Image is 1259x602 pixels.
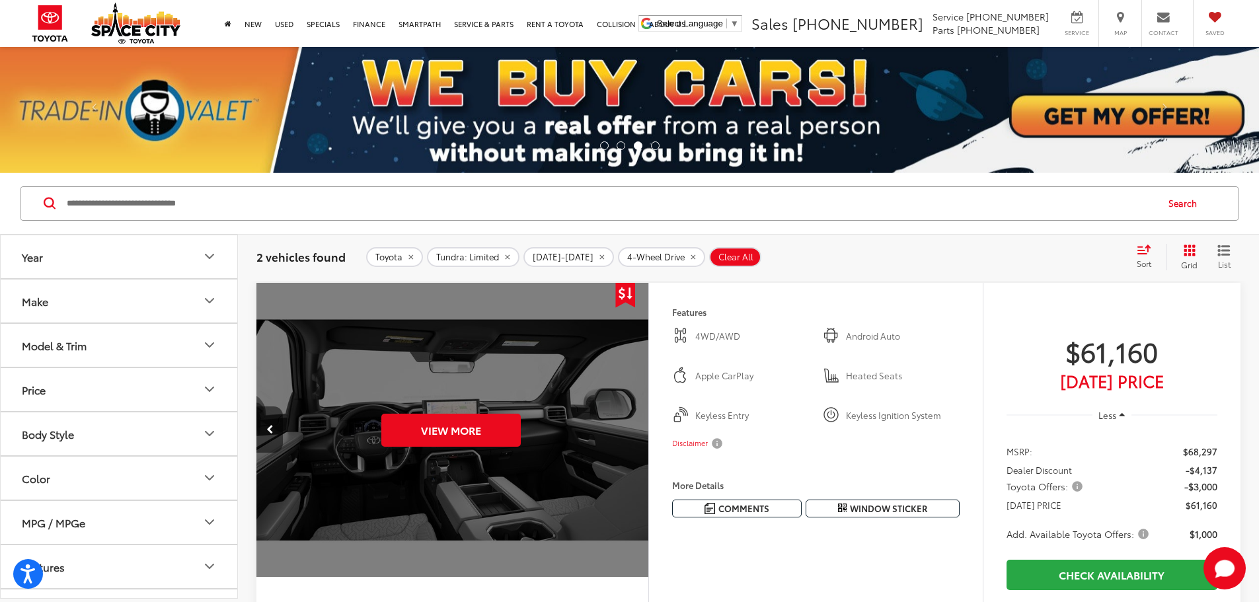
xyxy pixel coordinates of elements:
[1,280,239,322] button: MakeMake
[1203,547,1246,589] button: Toggle Chat Window
[1137,258,1151,269] span: Sort
[22,295,48,307] div: Make
[22,560,65,573] div: Features
[1007,498,1061,511] span: [DATE] PRICE
[1007,445,1032,458] span: MSRP:
[1166,244,1207,270] button: Grid View
[366,247,423,267] button: remove Toyota
[375,252,402,262] span: Toyota
[672,500,802,517] button: Comments
[202,558,217,574] div: Features
[1007,527,1153,541] button: Add. Available Toyota Offers:
[846,409,960,422] span: Keyless Ignition System
[1,501,239,544] button: MPG / MPGeMPG / MPGe
[91,3,180,44] img: Space City Toyota
[1007,374,1217,387] span: [DATE] Price
[1,235,239,278] button: YearYear
[933,23,954,36] span: Parts
[846,330,960,343] span: Android Auto
[615,283,635,308] span: Get Price Drop Alert
[806,500,960,517] button: Window Sticker
[436,252,499,262] span: Tundra: Limited
[933,10,964,23] span: Service
[672,430,725,457] button: Disclaimer
[202,426,217,441] div: Body Style
[792,13,923,34] span: [PHONE_NUMBER]
[846,369,960,383] span: Heated Seats
[1200,28,1229,37] span: Saved
[1098,409,1116,421] span: Less
[657,19,723,28] span: Select Language
[1186,463,1217,476] span: -$4,137
[730,19,739,28] span: ▼
[726,19,727,28] span: ​
[1007,480,1087,493] button: Toyota Offers:
[1186,498,1217,511] span: $61,160
[966,10,1049,23] span: [PHONE_NUMBER]
[751,13,788,34] span: Sales
[22,339,87,352] div: Model & Trim
[1007,560,1217,589] a: Check Availability
[838,503,847,513] i: Window Sticker
[618,247,705,267] button: remove 4-Wheel%20Drive
[427,247,519,267] button: remove Tundra: Limited
[627,252,685,262] span: 4-Wheel Drive
[1130,244,1166,270] button: Select sort value
[1007,480,1085,493] span: Toyota Offers:
[1156,187,1216,220] button: Search
[657,19,739,28] a: Select Language​
[718,502,769,515] span: Comments
[202,514,217,530] div: MPG / MPGe
[1184,480,1217,493] span: -$3,000
[1,368,239,411] button: PricePrice
[695,409,809,422] span: Keyless Entry
[850,502,927,515] span: Window Sticker
[22,516,85,529] div: MPG / MPGe
[1,545,239,588] button: FeaturesFeatures
[672,307,960,317] h4: Features
[1092,404,1132,428] button: Less
[1181,259,1198,270] span: Grid
[1,457,239,500] button: ColorColor
[709,247,761,267] button: Clear All
[254,283,648,578] div: 2025 Toyota Tundra Limited 5
[22,428,74,440] div: Body Style
[22,383,46,396] div: Price
[381,414,521,447] button: View More
[1207,244,1240,270] button: List View
[1007,334,1217,367] span: $61,160
[1183,445,1217,458] span: $68,297
[705,503,715,514] img: Comments
[695,330,809,343] span: 4WD/AWD
[1007,463,1072,476] span: Dealer Discount
[254,283,648,578] a: 2025 Toyota Tundra Limited 4WD CrewMax 5.5ft2025 Toyota Tundra Limited 4WD CrewMax 5.5ft2025 Toyo...
[1,412,239,455] button: Body StyleBody Style
[1062,28,1092,37] span: Service
[256,248,346,264] span: 2 vehicles found
[672,480,960,490] h4: More Details
[1203,547,1246,589] svg: Start Chat
[957,23,1040,36] span: [PHONE_NUMBER]
[718,252,753,262] span: Clear All
[1149,28,1178,37] span: Contact
[65,188,1156,219] input: Search by Make, Model, or Keyword
[202,293,217,309] div: Make
[1217,258,1231,270] span: List
[1007,527,1151,541] span: Add. Available Toyota Offers:
[1106,28,1135,37] span: Map
[1190,527,1217,541] span: $1,000
[1,324,239,367] button: Model & TrimModel & Trim
[202,337,217,353] div: Model & Trim
[672,438,708,449] span: Disclaimer
[695,369,809,383] span: Apple CarPlay
[202,381,217,397] div: Price
[202,470,217,486] div: Color
[22,250,43,263] div: Year
[202,248,217,264] div: Year
[256,406,283,453] button: Previous image
[22,472,50,484] div: Color
[533,252,593,262] span: [DATE]-[DATE]
[523,247,614,267] button: remove 2025-2025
